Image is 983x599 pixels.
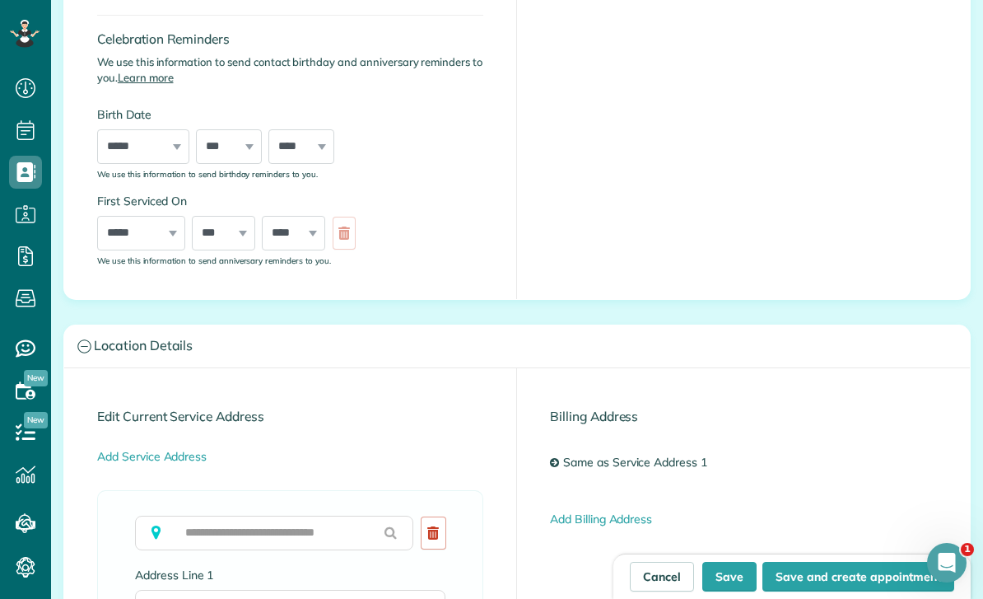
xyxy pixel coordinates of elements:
button: Save and create appointment [762,562,954,592]
h4: Billing Address [550,409,937,424]
iframe: Intercom live chat [927,543,967,583]
button: Save [702,562,757,592]
span: 1 [961,543,974,556]
a: Same as Service Address 1 [559,448,720,478]
a: Add Billing Address [550,512,652,526]
a: Learn more [118,71,174,84]
a: Add Service Address [97,449,207,464]
sub: We use this information to send birthday reminders to you. [97,169,318,179]
a: Cancel [630,562,694,592]
a: Location Details [64,325,970,367]
sub: We use this information to send anniversary reminders to you. [97,255,331,265]
span: New [24,370,48,386]
label: Address Line 1 [135,567,445,583]
h4: Edit Current Service Address [97,409,483,424]
p: We use this information to send contact birthday and anniversary reminders to you. [97,54,483,86]
h4: Celebration Reminders [97,32,483,46]
label: First Serviced On [97,193,355,209]
span: New [24,412,48,428]
label: Birth Date [97,106,355,123]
